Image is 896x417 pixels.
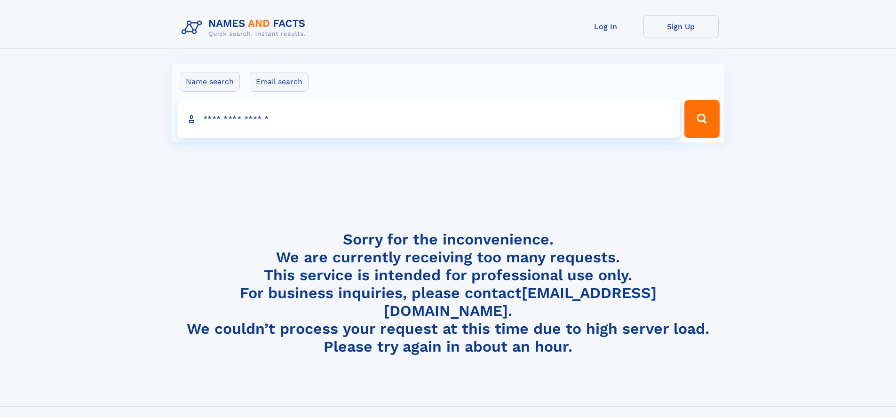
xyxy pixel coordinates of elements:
[178,230,719,356] h4: Sorry for the inconvenience. We are currently receiving too many requests. This service is intend...
[384,284,657,320] a: [EMAIL_ADDRESS][DOMAIN_NAME]
[684,100,719,138] button: Search Button
[250,72,309,92] label: Email search
[180,72,240,92] label: Name search
[178,15,313,40] img: Logo Names and Facts
[177,100,681,138] input: search input
[643,15,719,38] a: Sign Up
[568,15,643,38] a: Log In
